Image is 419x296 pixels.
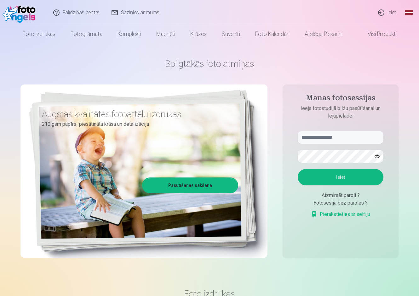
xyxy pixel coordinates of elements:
p: Ieeja fotostudijā bilžu pasūtīšanai un lejupielādei [291,105,390,120]
a: Pasūtīšanas sākšana [143,178,237,192]
a: Atslēgu piekariņi [297,25,350,43]
a: Fotogrāmata [63,25,110,43]
button: Ieiet [298,169,383,185]
a: Suvenīri [214,25,248,43]
img: /fa1 [3,3,39,23]
a: Pierakstieties ar selfiju [311,211,370,218]
h4: Manas fotosessijas [291,93,390,105]
div: Aizmirsāt paroli ? [298,192,383,199]
h3: Augstas kvalitātes fotoattēlu izdrukas [42,108,233,120]
a: Komplekti [110,25,149,43]
a: Visi produkti [350,25,404,43]
div: Fotosesija bez paroles ? [298,199,383,207]
h1: Spilgtākās foto atmiņas [20,58,399,69]
a: Foto kalendāri [248,25,297,43]
a: Foto izdrukas [15,25,63,43]
a: Krūzes [183,25,214,43]
a: Magnēti [149,25,183,43]
p: 210 gsm papīrs, piesātināta krāsa un detalizācija [42,120,233,129]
